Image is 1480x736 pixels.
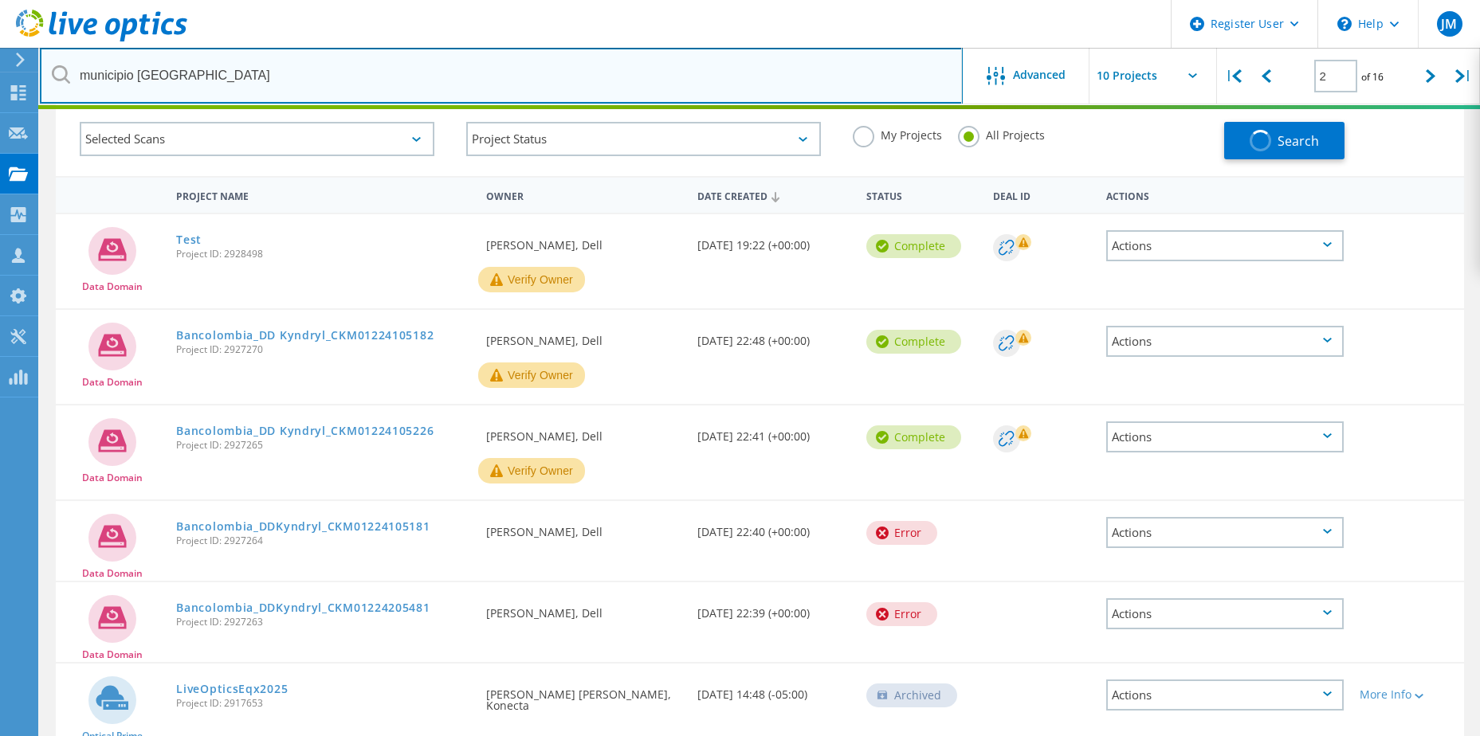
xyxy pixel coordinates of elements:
[1447,48,1480,104] div: |
[176,683,288,695] a: LiveOpticsEqx2025
[1360,689,1456,700] div: More Info
[1217,48,1250,104] div: |
[478,501,689,554] div: [PERSON_NAME], Dell
[1337,17,1352,31] svg: \n
[82,569,143,578] span: Data Domain
[689,582,858,635] div: [DATE] 22:39 (+00:00)
[478,214,689,267] div: [PERSON_NAME], Dell
[853,126,942,141] label: My Projects
[1106,517,1344,548] div: Actions
[866,234,961,258] div: Complete
[176,330,434,341] a: Bancolombia_DD Kyndryl_CKM01224105182
[1361,70,1384,84] span: of 16
[1106,421,1344,452] div: Actions
[466,122,821,156] div: Project Status
[40,48,963,104] input: Search projects by name, owner, ID, company, etc
[1106,326,1344,357] div: Actions
[1013,69,1066,80] span: Advanced
[176,617,470,627] span: Project ID: 2927263
[16,33,187,45] a: Live Optics Dashboard
[176,602,430,613] a: Bancolombia_DDKyndryl_CKM01224205481
[176,699,470,708] span: Project ID: 2917653
[866,425,961,449] div: Complete
[689,180,858,210] div: Date Created
[478,582,689,635] div: [PERSON_NAME], Dell
[478,664,689,727] div: [PERSON_NAME] [PERSON_NAME], Konecta
[1106,598,1344,629] div: Actions
[176,536,470,546] span: Project ID: 2927264
[866,521,937,545] div: Error
[168,180,478,209] div: Project Name
[478,267,585,292] button: Verify Owner
[1224,122,1345,159] button: Search
[985,180,1097,209] div: Deal Id
[1441,18,1457,30] span: JM
[478,458,585,483] button: Verify Owner
[176,345,470,354] span: Project ID: 2927270
[958,126,1045,141] label: All Projects
[478,180,689,209] div: Owner
[176,234,202,245] a: Test
[478,405,689,458] div: [PERSON_NAME], Dell
[1098,180,1352,209] div: Actions
[82,473,143,483] span: Data Domain
[82,650,143,660] span: Data Domain
[478,362,585,388] button: Verify Owner
[80,122,434,156] div: Selected Scans
[689,214,858,267] div: [DATE] 19:22 (+00:00)
[689,501,858,554] div: [DATE] 22:40 (+00:00)
[82,378,143,387] span: Data Domain
[689,310,858,362] div: [DATE] 22:48 (+00:00)
[176,425,434,437] a: Bancolombia_DD Kyndryl_CKM01224105226
[866,683,957,707] div: Archived
[176,249,470,259] span: Project ID: 2928498
[1106,230,1344,261] div: Actions
[1106,679,1344,711] div: Actions
[176,521,430,532] a: Bancolombia_DDKyndryl_CKM01224105181
[176,440,470,450] span: Project ID: 2927265
[478,310,689,362] div: [PERSON_NAME], Dell
[689,405,858,458] div: [DATE] 22:41 (+00:00)
[866,330,961,354] div: Complete
[858,180,985,209] div: Status
[1278,132,1319,150] span: Search
[866,602,937,626] div: Error
[82,282,143,292] span: Data Domain
[689,664,858,716] div: [DATE] 14:48 (-05:00)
